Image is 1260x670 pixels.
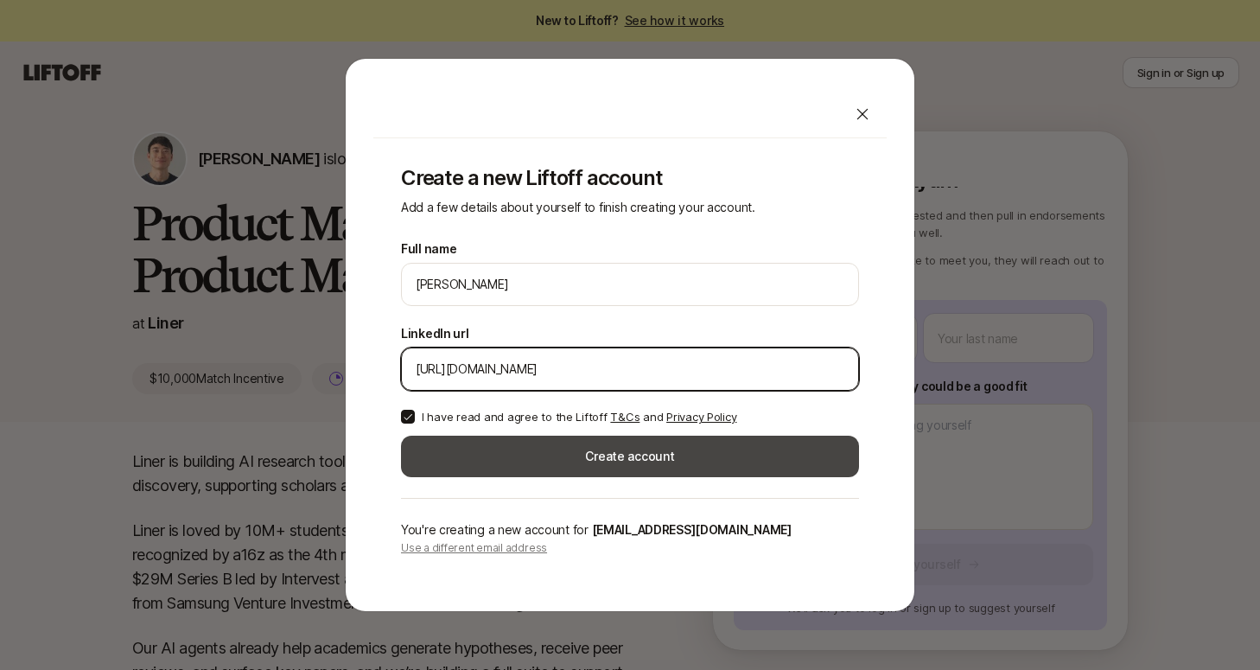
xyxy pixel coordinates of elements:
[401,410,415,424] button: I have read and agree to the Liftoff T&Cs and Privacy Policy
[422,408,736,425] p: I have read and agree to the Liftoff and
[416,274,844,295] input: e.g. Melanie Perkins
[401,166,859,190] p: Create a new Liftoff account
[401,436,859,477] button: Create account
[610,410,640,424] a: T&Cs
[401,540,859,556] p: Use a different email address
[401,197,859,218] p: Add a few details about yourself to finish creating your account.
[416,359,844,380] input: e.g. https://www.linkedin.com/in/melanie-perkins
[401,309,658,313] p: We'll use Sangho as your preferred name.
[592,522,792,537] span: [EMAIL_ADDRESS][DOMAIN_NAME]
[401,323,469,344] label: LinkedIn url
[401,520,859,540] p: You're creating a new account for
[666,410,736,424] a: Privacy Policy
[401,239,456,259] label: Full name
